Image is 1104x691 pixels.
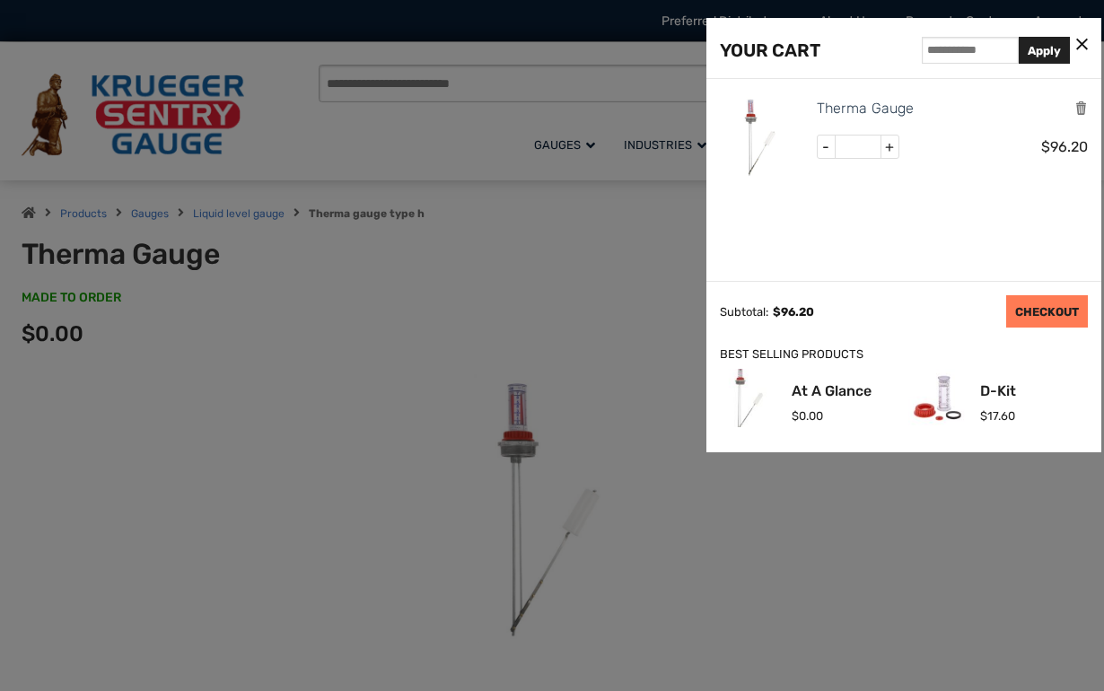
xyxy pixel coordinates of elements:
[792,384,872,398] a: At A Glance
[980,409,987,423] span: $
[1041,138,1088,155] span: 96.20
[792,409,799,423] span: $
[818,136,836,159] span: -
[1041,138,1050,155] span: $
[720,97,801,178] img: Therma Gauge
[720,36,820,65] div: YOUR CART
[720,345,1088,364] div: BEST SELLING PRODUCTS
[1019,37,1070,64] button: Apply
[980,409,1015,423] span: 17.60
[773,305,814,319] span: 96.20
[881,136,898,159] span: +
[720,305,768,319] div: Subtotal:
[720,369,778,427] img: At A Glance
[817,97,915,120] a: Therma Gauge
[773,305,781,319] span: $
[792,409,823,423] span: 0.00
[1006,295,1088,328] a: CHECKOUT
[1074,100,1088,117] a: Remove this item
[980,384,1016,398] a: D-Kit
[908,369,967,427] img: D-Kit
